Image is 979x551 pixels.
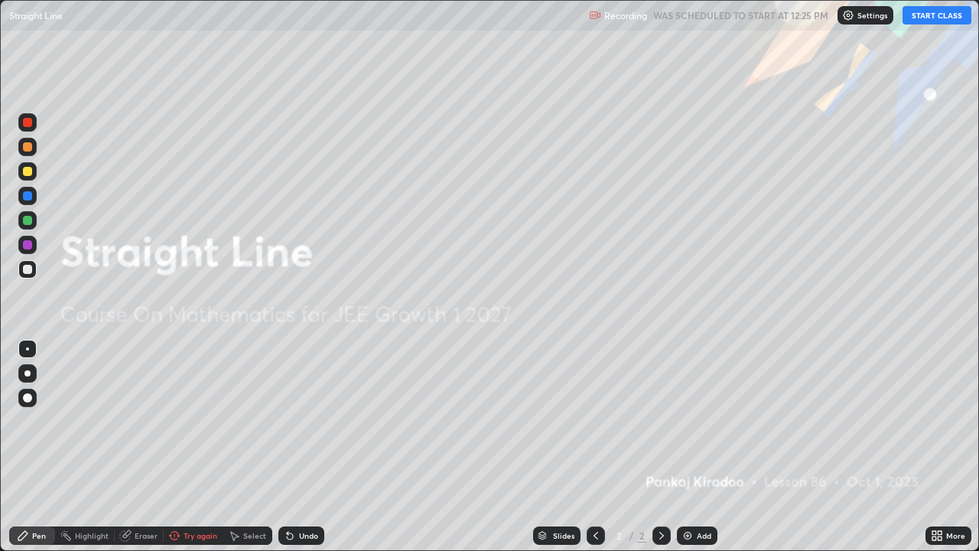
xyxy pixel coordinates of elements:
[184,532,217,540] div: Try again
[697,532,711,540] div: Add
[857,11,887,19] p: Settings
[32,532,46,540] div: Pen
[589,9,601,21] img: recording.375f2c34.svg
[842,9,854,21] img: class-settings-icons
[637,529,646,543] div: 2
[903,6,971,24] button: START CLASS
[9,9,63,21] p: Straight Line
[604,10,647,21] p: Recording
[946,532,965,540] div: More
[299,532,318,540] div: Undo
[75,532,109,540] div: Highlight
[553,532,574,540] div: Slides
[653,8,828,22] h5: WAS SCHEDULED TO START AT 12:25 PM
[681,530,694,542] img: add-slide-button
[243,532,266,540] div: Select
[135,532,158,540] div: Eraser
[611,531,626,540] div: 2
[629,531,634,540] div: /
